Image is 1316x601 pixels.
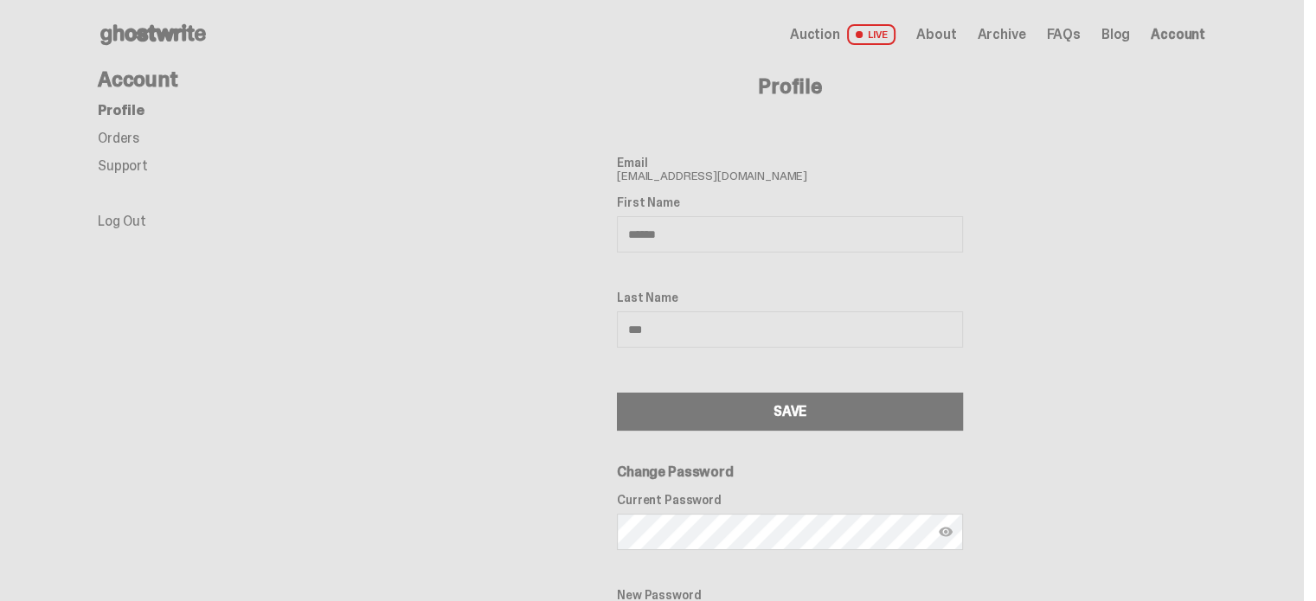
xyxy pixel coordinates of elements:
[1101,28,1130,42] a: Blog
[1046,28,1080,42] a: FAQs
[977,28,1025,42] a: Archive
[98,129,139,147] a: Orders
[916,28,956,42] a: About
[617,156,963,182] span: [EMAIL_ADDRESS][DOMAIN_NAME]
[774,405,806,419] div: SAVE
[790,24,896,45] a: Auction LIVE
[98,69,375,90] h4: Account
[847,24,896,45] span: LIVE
[617,493,963,507] label: Current Password
[1151,28,1205,42] a: Account
[617,156,963,169] label: Email
[98,157,148,175] a: Support
[98,212,146,230] a: Log Out
[617,393,963,431] button: SAVE
[98,101,144,119] a: Profile
[939,525,953,539] img: Show password
[617,291,963,304] label: Last Name
[375,76,1205,97] h4: Profile
[617,195,963,209] label: First Name
[790,28,840,42] span: Auction
[617,465,963,479] h6: Change Password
